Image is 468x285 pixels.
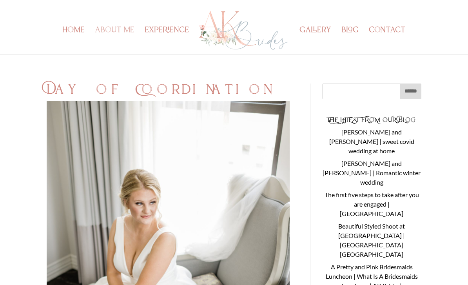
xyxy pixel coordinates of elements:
a: gallery [299,27,331,54]
a: contact [369,27,406,54]
a: experience [145,27,189,54]
h2: Day of Coordination [47,84,289,101]
a: The first five steps to take after you are engaged | [GEOGRAPHIC_DATA] [325,191,419,217]
a: blog [341,27,359,54]
a: [PERSON_NAME] and [PERSON_NAME] | Romantic winter wedding [323,160,421,186]
a: [PERSON_NAME] and [PERSON_NAME] | sweet covid wedding at home [329,128,414,154]
a: Beautiful Styled Shoot at [GEOGRAPHIC_DATA] | [GEOGRAPHIC_DATA] [GEOGRAPHIC_DATA] [338,222,405,258]
img: Los Angeles Wedding Planner - AK Brides [198,9,289,52]
a: home [62,27,85,54]
h4: The Latest from Our Blog [322,117,421,127]
a: about me [95,27,134,54]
